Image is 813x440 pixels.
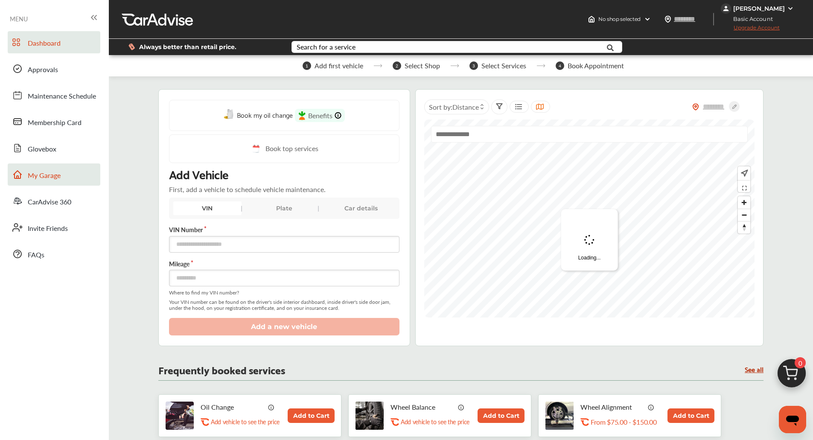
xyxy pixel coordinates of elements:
span: Where to find my VIN number? [169,290,399,296]
p: Wheel Alignment [580,403,644,411]
p: Add Vehicle [169,166,228,181]
canvas: Map [424,119,755,318]
span: 2 [393,61,401,70]
a: See all [745,365,763,373]
img: stepper-arrow.e24c07c6.svg [373,64,382,67]
button: Add to Cart [288,408,335,423]
img: oil-change-thumb.jpg [166,402,194,430]
p: From $75.00 - $150.00 [591,418,656,426]
img: instacart-icon.73bd83c2.svg [298,111,306,120]
span: Upgrade Account [721,24,780,35]
img: header-divider.bc55588e.svg [713,13,714,26]
a: My Garage [8,163,100,186]
img: jVpblrzwTbfkPYzPPzSLxeg0AAAAASUVORK5CYII= [721,3,731,14]
button: Add to Cart [667,408,714,423]
span: 3 [469,61,478,70]
img: info_icon_vector.svg [648,404,655,411]
span: 1 [303,61,311,70]
img: header-home-logo.8d720a4f.svg [588,16,595,23]
p: First, add a vehicle to schedule vehicle maintenance. [169,184,326,194]
button: Add to Cart [478,408,525,423]
span: Select Services [481,62,526,70]
button: Zoom in [738,196,750,209]
a: CarAdvise 360 [8,190,100,212]
img: wheel-alignment-thumb.jpg [545,402,574,430]
span: 4 [556,61,564,70]
img: WGsFRI8htEPBVLJbROoPRyZpYNWhNONpIPPETTm6eUC0GeLEiAAAAAElFTkSuQmCC [787,5,794,12]
span: Distance [452,102,479,112]
img: cal_icon.0803b883.svg [250,143,261,154]
span: Always better than retail price. [139,44,236,50]
p: Add vehicle to see the price [211,418,280,426]
img: oil-change.e5047c97.svg [224,109,235,120]
span: Benefits [308,111,332,120]
a: FAQs [8,243,100,265]
span: Your VIN number can be found on the driver's side interior dashboard, inside driver's side door j... [169,299,399,311]
button: Reset bearing to north [738,221,750,233]
p: Wheel Balance [390,403,455,411]
p: Add vehicle to see the price [401,418,469,426]
img: info_icon_vector.svg [458,404,465,411]
span: Dashboard [28,38,61,49]
span: Basic Account [722,15,779,23]
span: No shop selected [598,16,641,23]
span: 0 [795,357,806,368]
img: stepper-arrow.e24c07c6.svg [450,64,459,67]
span: Maintenance Schedule [28,91,96,102]
p: Frequently booked services [158,365,285,373]
span: CarAdvise 360 [28,197,71,208]
img: tire-wheel-balance-thumb.jpg [356,402,384,430]
a: Glovebox [8,137,100,159]
span: Select Shop [405,62,440,70]
img: recenter.ce011a49.svg [739,169,748,178]
div: Car details [327,201,395,215]
div: Loading... [561,209,618,271]
div: [PERSON_NAME] [733,5,785,12]
a: Membership Card [8,111,100,133]
img: info-Icon.6181e609.svg [335,112,341,119]
span: My Garage [28,170,61,181]
a: Approvals [8,58,100,80]
img: location_vector_orange.38f05af8.svg [692,103,699,111]
span: Book Appointment [568,62,624,70]
div: VIN [173,201,242,215]
a: Book my oil change [224,109,293,122]
span: Sort by : [429,102,479,112]
span: MENU [10,15,28,22]
span: Book top services [265,143,318,154]
span: FAQs [28,250,44,261]
a: Maintenance Schedule [8,84,100,106]
img: dollor_label_vector.a70140d1.svg [128,43,135,50]
a: Dashboard [8,31,100,53]
a: Book top services [169,134,399,163]
img: header-down-arrow.9dd2ce7d.svg [644,16,651,23]
span: Book my oil change [237,109,293,120]
img: location_vector.a44bc228.svg [664,16,671,23]
span: Membership Card [28,117,82,128]
img: cart_icon.3d0951e8.svg [771,355,812,396]
img: info_icon_vector.svg [268,404,275,411]
span: Add first vehicle [315,62,363,70]
a: Invite Friends [8,216,100,239]
iframe: Button to launch messaging window [779,406,806,433]
label: Mileage [169,259,399,268]
p: Oil Change [201,403,265,411]
div: Search for a service [297,44,356,50]
img: stepper-arrow.e24c07c6.svg [536,64,545,67]
div: Plate [250,201,318,215]
label: VIN Number [169,225,399,234]
span: Glovebox [28,144,56,155]
span: Approvals [28,64,58,76]
button: Zoom out [738,209,750,221]
span: Invite Friends [28,223,68,234]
